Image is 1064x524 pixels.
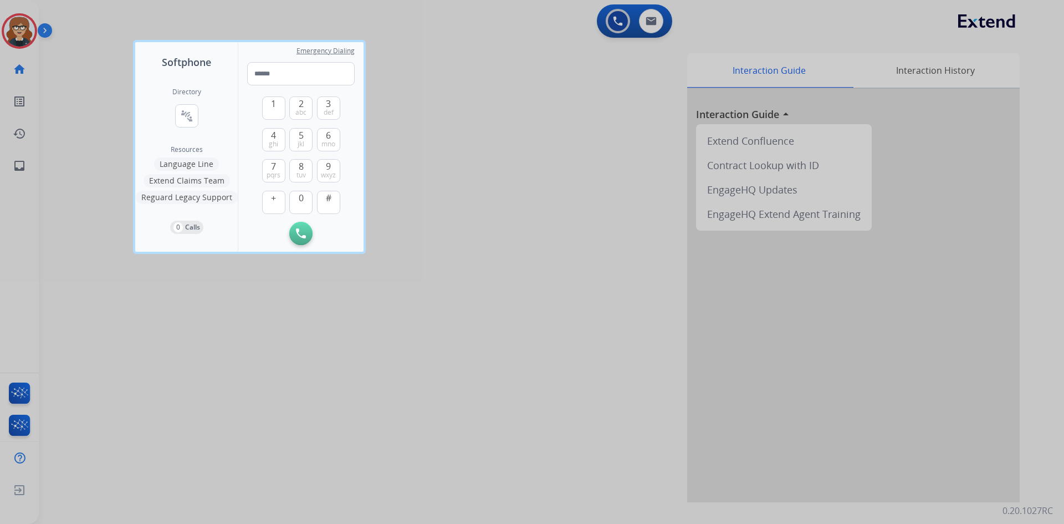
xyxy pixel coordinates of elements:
span: pqrs [267,171,280,180]
span: 7 [271,160,276,173]
span: # [326,191,331,205]
span: 2 [299,97,304,110]
span: 1 [271,97,276,110]
button: 1 [262,96,285,120]
span: abc [295,108,306,117]
span: mno [321,140,335,149]
span: 9 [326,160,331,173]
button: 2abc [289,96,313,120]
span: 8 [299,160,304,173]
span: 0 [299,191,304,205]
button: 6mno [317,128,340,151]
button: 8tuv [289,159,313,182]
span: 4 [271,129,276,142]
p: 0 [173,222,183,232]
button: 3def [317,96,340,120]
span: jkl [298,140,304,149]
span: Resources [171,145,203,154]
span: 5 [299,129,304,142]
span: 6 [326,129,331,142]
button: Reguard Legacy Support [136,191,238,204]
button: 0 [289,191,313,214]
p: 0.20.1027RC [1002,504,1053,517]
button: + [262,191,285,214]
span: + [271,191,276,205]
span: wxyz [321,171,336,180]
button: 9wxyz [317,159,340,182]
button: 0Calls [170,221,203,234]
span: def [324,108,334,117]
h2: Directory [172,88,201,96]
img: call-button [296,228,306,238]
span: Emergency Dialing [296,47,355,55]
mat-icon: connect_without_contact [180,109,193,123]
button: Language Line [154,157,219,171]
button: # [317,191,340,214]
button: 7pqrs [262,159,285,182]
span: 3 [326,97,331,110]
button: 4ghi [262,128,285,151]
p: Calls [185,222,200,232]
span: tuv [296,171,306,180]
button: 5jkl [289,128,313,151]
span: Softphone [162,54,211,70]
button: Extend Claims Team [144,174,230,187]
span: ghi [269,140,278,149]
